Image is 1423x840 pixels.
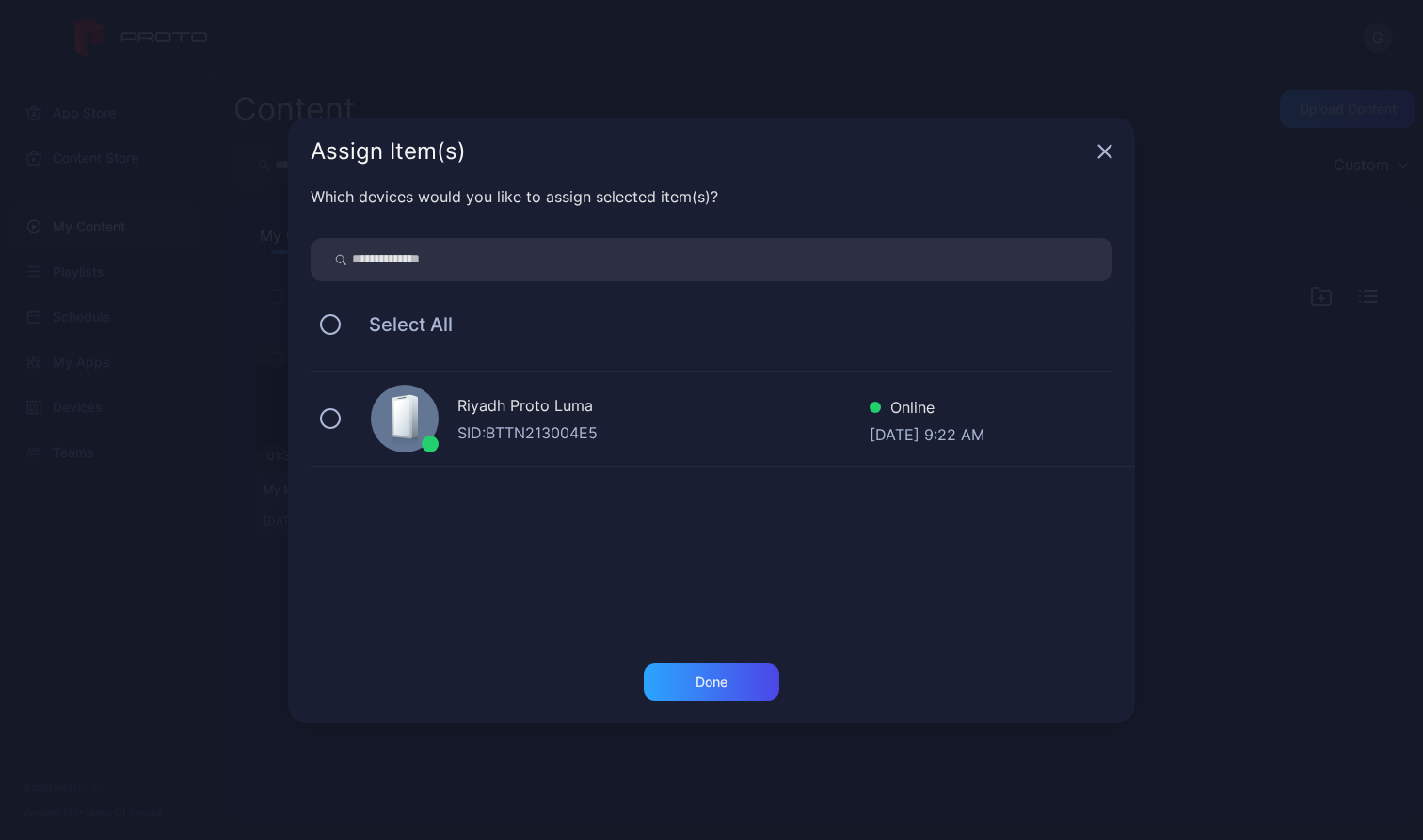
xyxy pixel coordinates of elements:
div: Assign Item(s) [311,140,1090,163]
div: Online [870,396,984,423]
button: Done [644,663,779,701]
div: Which devices would you like to assign selected item(s)? [311,185,1112,208]
div: Riyadh Proto Luma [457,394,870,421]
span: Select All [350,313,453,336]
div: [DATE] 9:22 AM [870,423,984,442]
div: Done [696,674,727,689]
div: SID: BTTN213004E5 [457,421,870,444]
